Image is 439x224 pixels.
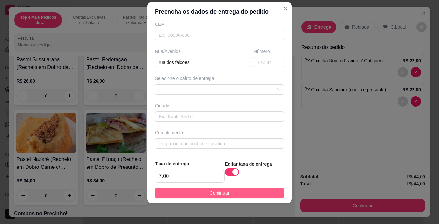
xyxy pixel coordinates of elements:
[155,57,251,67] input: Ex.: Rua Oscar Freire
[155,161,189,166] strong: Taxa de entrega
[155,75,284,82] div: Selecione o bairro de entrega
[155,138,284,149] input: ex: próximo ao posto de gasolina
[155,102,284,109] div: Cidade
[254,57,284,67] input: Ex.: 44
[155,129,284,136] div: Complemento
[155,48,251,55] div: Rua/Avenida
[155,188,284,198] button: Continuar
[225,161,272,167] strong: Editar taxa de entrega
[155,21,284,27] div: CEP
[155,30,284,40] input: Ex.: 00000-000
[280,3,291,14] button: Close
[155,111,284,122] input: Ex.: Santo André
[210,189,230,197] span: Continuar
[254,48,284,55] div: Número
[147,2,292,21] header: Preencha os dados de entrega do pedido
